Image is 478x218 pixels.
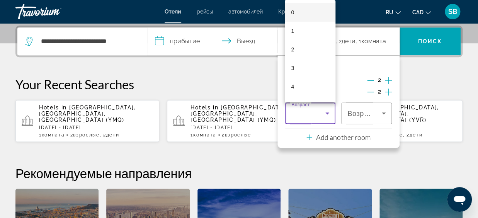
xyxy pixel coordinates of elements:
[285,77,335,96] mat-option: 4 years old
[291,100,294,110] span: 5
[285,59,335,77] mat-option: 3 years old
[291,63,294,73] span: 3
[285,40,335,59] mat-option: 2 years old
[285,3,335,22] mat-option: 0 years old
[447,187,472,212] iframe: Кнопка запуска окна обмена сообщениями
[291,82,294,91] span: 4
[285,22,335,40] mat-option: 1 years old
[285,96,335,114] mat-option: 5 years old
[291,45,294,54] span: 2
[291,26,294,36] span: 1
[291,8,294,17] span: 0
